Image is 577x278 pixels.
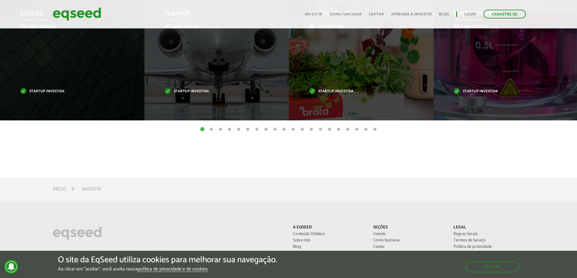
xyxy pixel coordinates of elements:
p: A EqSeed [293,225,364,230]
button: 15 of 20 [327,126,333,132]
button: 19 of 20 [363,126,369,132]
button: 10 of 20 [281,126,287,132]
h5: O site da EqSeed utiliza cookies para melhorar sua navegação. [58,255,277,265]
p: R$ 5.160.000,00 [165,24,260,29]
p: R$ 8.760.000,00 [454,24,549,29]
p: Ao clicar em "aceitar", você aceita nossa . [58,266,277,272]
p: Legal [453,225,525,230]
p: Startup investida [454,90,549,93]
button: 1 of 20 [199,126,205,132]
a: Investir [305,12,322,16]
button: 4 of 20 [227,126,233,132]
a: Termos de Serviço [453,238,525,243]
a: Investir [373,232,444,236]
button: 20 of 20 [372,126,378,132]
button: 11 of 20 [290,126,296,132]
p: Startup investida [309,90,404,93]
button: 9 of 20 [272,126,278,132]
button: 14 of 20 [317,126,323,132]
a: Regras Gerais [453,232,525,236]
button: 12 of 20 [299,126,305,132]
a: Login [464,12,476,16]
button: 8 of 20 [263,126,269,132]
button: 7 of 20 [254,126,260,132]
a: Como funciona [373,238,444,243]
button: Aceitar [466,261,519,272]
a: Conteúdo Didático [293,232,364,236]
a: Aprenda a investir [391,12,432,16]
button: 13 of 20 [308,126,314,132]
button: 17 of 20 [345,126,351,132]
img: EqSeed Logo [53,225,102,241]
a: Captar [373,245,444,249]
button: 3 of 20 [217,126,224,132]
a: Captar [369,12,384,16]
a: política de privacidade e de cookies [138,267,208,272]
a: Sobre nós [293,238,364,243]
a: Blog [439,12,449,16]
img: EqSeed [53,6,101,22]
p: Startup investida [165,90,260,93]
li: Investir [82,185,101,193]
a: Como funciona [330,12,362,16]
button: 18 of 20 [354,126,360,132]
a: Política de privacidade [453,245,525,249]
a: Cadastre-se [483,10,526,18]
p: R$ 1.875.000,00 [309,24,404,29]
p: Seções [373,225,444,230]
a: Início [53,187,66,192]
p: R$ 7.500.000,00 [20,24,115,29]
p: Startup investida [20,90,115,93]
button: 6 of 20 [245,126,251,132]
button: 16 of 20 [336,126,342,132]
a: Blog [293,245,364,249]
button: 2 of 20 [208,126,214,132]
button: 5 of 20 [236,126,242,132]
